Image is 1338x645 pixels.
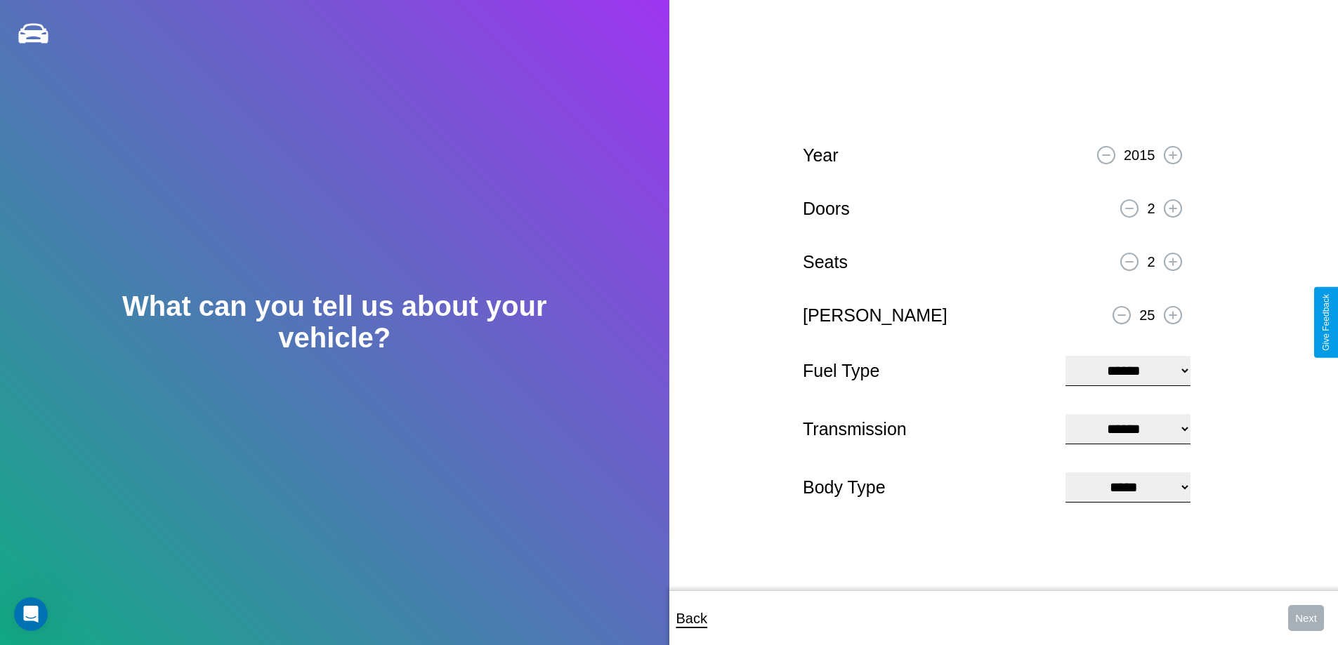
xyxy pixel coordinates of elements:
[1124,142,1155,168] p: 2015
[803,472,1051,503] p: Body Type
[67,291,602,354] h2: What can you tell us about your vehicle?
[1147,196,1155,221] p: 2
[14,597,48,631] iframe: Intercom live chat
[803,413,1051,445] p: Transmission
[1147,249,1155,274] p: 2
[676,606,707,631] p: Back
[803,300,947,331] p: [PERSON_NAME]
[803,246,848,278] p: Seats
[1288,605,1324,631] button: Next
[1139,302,1155,328] p: 25
[803,140,839,171] p: Year
[1321,294,1331,351] div: Give Feedback
[803,355,1051,387] p: Fuel Type
[803,193,850,225] p: Doors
